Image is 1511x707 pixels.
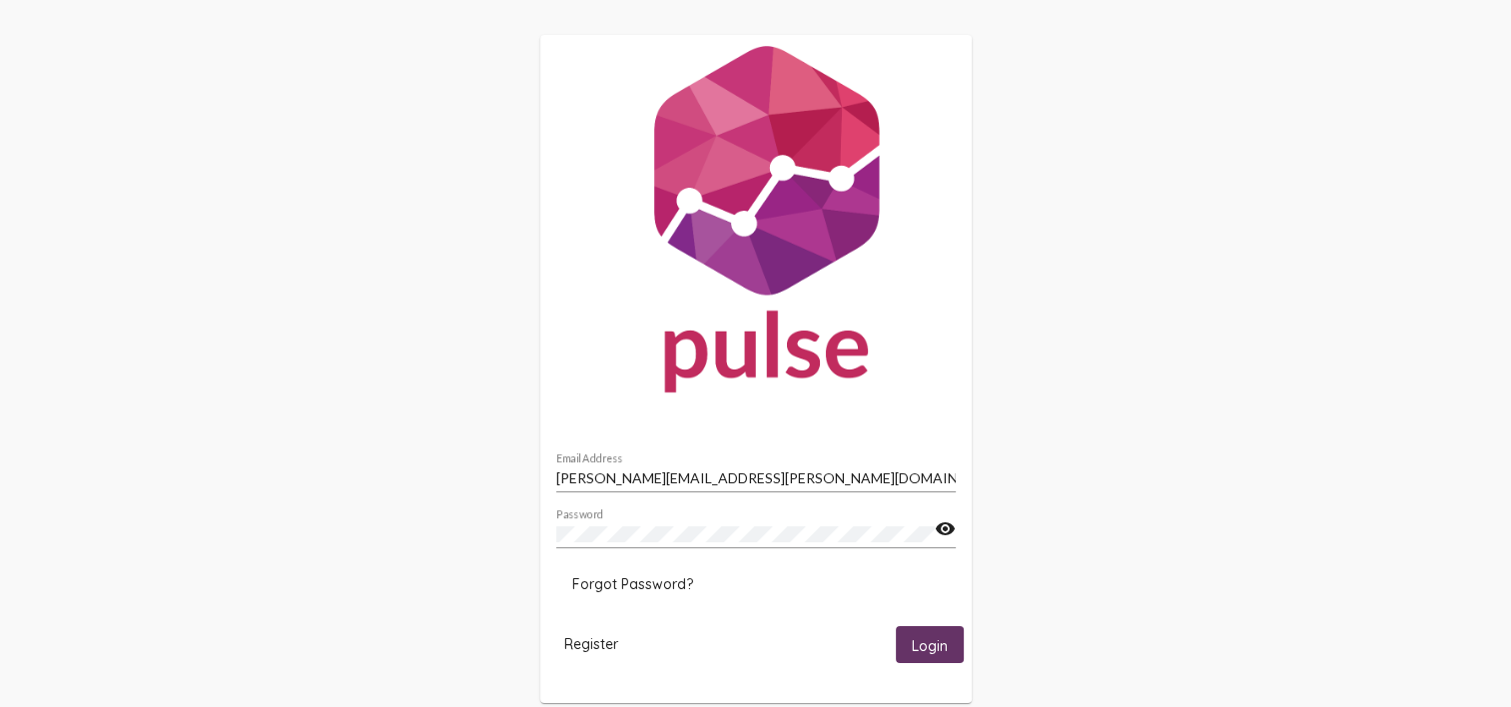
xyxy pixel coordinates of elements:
[572,575,693,593] span: Forgot Password?
[548,626,634,663] button: Register
[556,566,709,602] button: Forgot Password?
[912,636,948,654] span: Login
[540,35,972,412] img: Pulse For Good Logo
[935,517,956,541] mat-icon: visibility
[564,635,618,653] span: Register
[896,626,964,663] button: Login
